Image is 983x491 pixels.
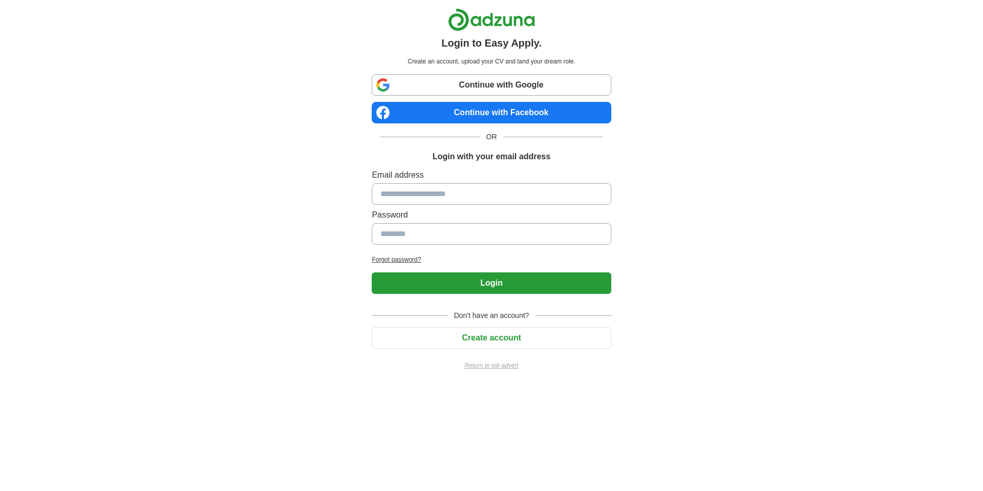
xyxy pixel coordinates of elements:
[372,74,611,96] a: Continue with Google
[441,35,542,51] h1: Login to Easy Apply.
[480,132,503,142] span: OR
[372,255,611,264] a: Forgot password?
[372,102,611,123] a: Continue with Facebook
[372,169,611,181] label: Email address
[372,361,611,370] a: Return to job advert
[374,57,609,66] p: Create an account, upload your CV and land your dream role.
[372,272,611,294] button: Login
[372,327,611,349] button: Create account
[372,209,611,221] label: Password
[372,333,611,342] a: Create account
[448,8,535,31] img: Adzuna logo
[433,151,550,163] h1: Login with your email address
[448,310,536,321] span: Don't have an account?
